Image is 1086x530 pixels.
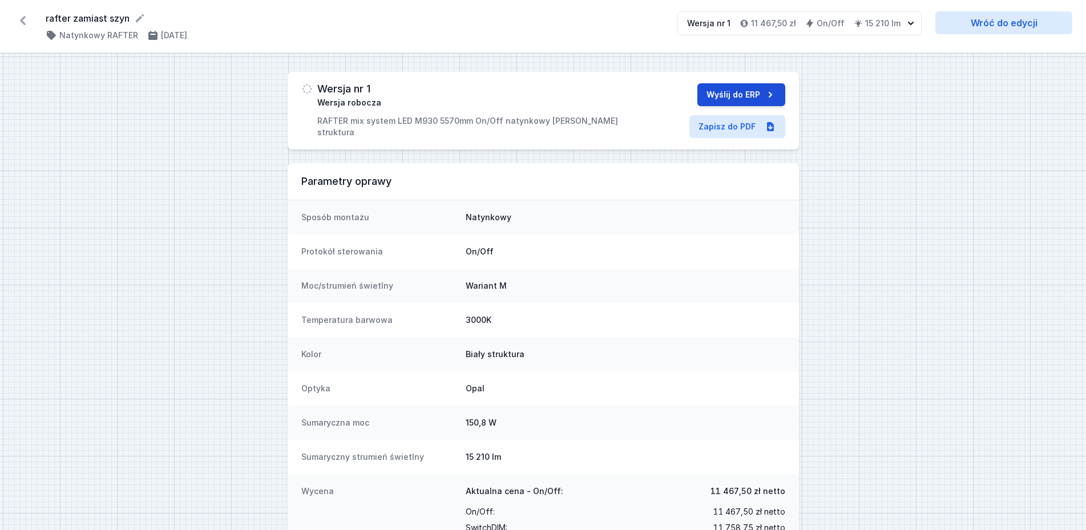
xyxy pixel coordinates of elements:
dd: Opal [466,383,785,394]
img: draft.svg [301,83,313,95]
div: Wersja nr 1 [687,18,730,29]
dd: 150,8 W [466,417,785,428]
button: Edytuj nazwę projektu [134,13,146,24]
h4: [DATE] [161,30,187,41]
dt: Protokół sterowania [301,246,457,257]
dd: Natynkowy [466,212,785,223]
h3: Parametry oprawy [301,175,785,188]
span: 11 467,50 zł netto [713,504,785,520]
span: 11 467,50 zł netto [710,486,785,497]
button: Wersja nr 111 467,50 złOn/Off15 210 lm [677,11,922,35]
p: RAFTER mix system LED M930 5570mm On/Off natynkowy [PERSON_NAME] struktura [317,115,624,138]
dt: Optyka [301,383,457,394]
dt: Temperatura barwowa [301,314,457,326]
h3: Wersja nr 1 [317,83,370,95]
dt: Sumaryczna moc [301,417,457,428]
a: Zapisz do PDF [689,115,785,138]
form: rafter zamiast szyn [46,11,664,25]
h4: Natynkowy RAFTER [59,30,138,41]
span: Aktualna cena - On/Off: [466,486,563,497]
h4: 15 210 lm [865,18,901,29]
dd: Biały struktura [466,349,785,360]
dt: Sposób montażu [301,212,457,223]
dd: 3000K [466,314,785,326]
h4: 11 467,50 zł [751,18,796,29]
dt: Sumaryczny strumień świetlny [301,451,457,463]
button: Wyślij do ERP [697,83,785,106]
span: Wersja robocza [317,97,381,108]
h4: On/Off [817,18,845,29]
dd: On/Off [466,246,785,257]
dt: Moc/strumień świetlny [301,280,457,292]
a: Wróć do edycji [935,11,1072,34]
dt: Kolor [301,349,457,360]
dd: Wariant M [466,280,785,292]
span: On/Off : [466,504,495,520]
dd: 15 210 lm [466,451,785,463]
